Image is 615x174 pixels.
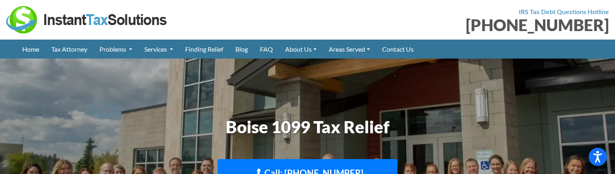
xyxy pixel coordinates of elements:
a: FAQ [254,40,279,59]
a: Contact Us [376,40,420,59]
a: Areas Served [323,40,376,59]
a: Instant Tax Solutions Logo [6,15,168,23]
div: [PHONE_NUMBER] [314,17,609,33]
a: Home [16,40,45,59]
a: Tax Attorney [45,40,93,59]
h1: Boise 1099 Tax Relief [83,115,532,139]
strong: IRS Tax Debt Questions Hotline [519,8,609,15]
a: Services [138,40,179,59]
a: Blog [229,40,254,59]
a: Finding Relief [179,40,229,59]
a: Problems [93,40,138,59]
a: About Us [279,40,323,59]
img: Instant Tax Solutions Logo [6,6,168,34]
